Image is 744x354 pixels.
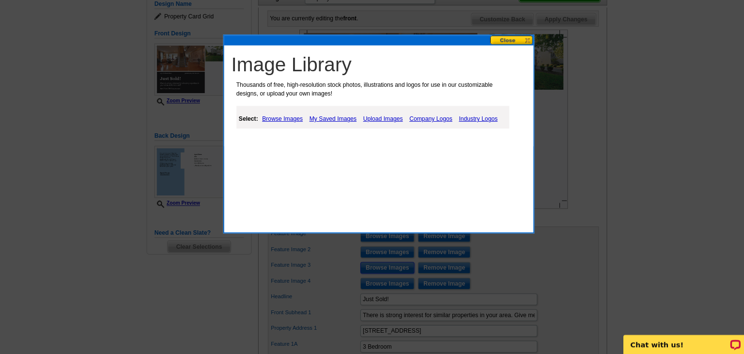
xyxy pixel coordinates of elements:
p: Thousands of free, high-resolution stock photos, illustrations and logos for use in our customiza... [228,84,505,101]
a: Browse Images [256,116,301,128]
h1: Image Library [228,57,523,80]
strong: Select: [235,118,254,125]
a: Company Logos [401,116,448,128]
a: Industry Logos [449,116,493,128]
iframe: LiveChat chat widget [608,323,744,354]
a: Upload Images [356,116,400,128]
a: My Saved Images [302,116,354,128]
